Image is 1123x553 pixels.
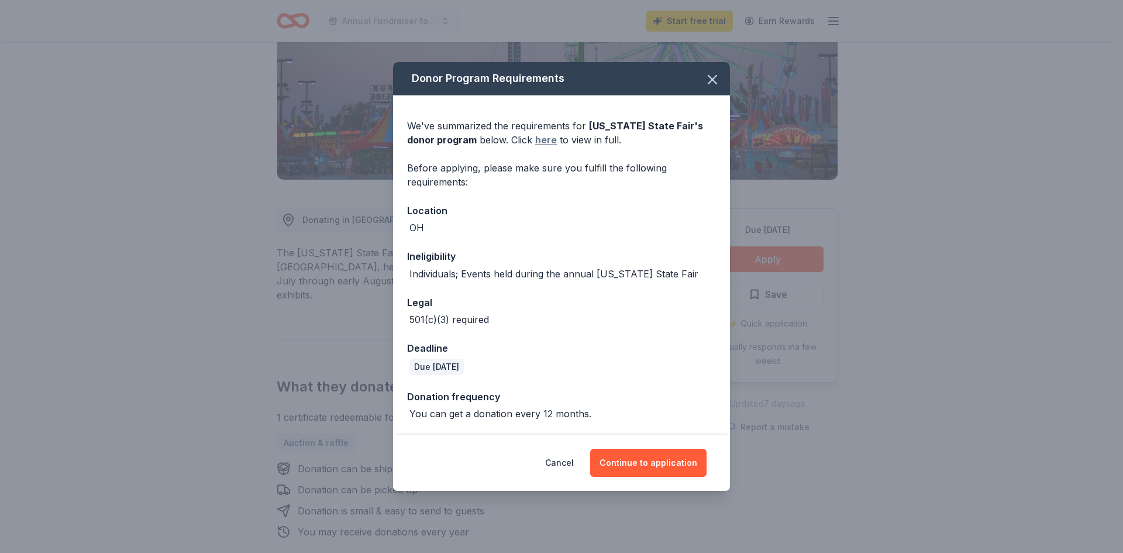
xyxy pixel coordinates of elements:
div: OH [409,221,424,235]
div: Deadline [407,341,716,356]
button: Continue to application [590,449,707,477]
div: You can get a donation every 12 months. [409,407,591,421]
div: Donation frequency [407,389,716,404]
div: We've summarized the requirements for below. Click to view in full. [407,119,716,147]
div: Legal [407,295,716,310]
div: Individuals; Events held during the annual [US_STATE] State Fair [409,267,698,281]
div: 501(c)(3) required [409,312,489,327]
a: here [535,133,557,147]
div: Due [DATE] [409,359,464,375]
div: Donor Program Requirements [393,62,730,95]
div: Before applying, please make sure you fulfill the following requirements: [407,161,716,189]
button: Cancel [545,449,574,477]
div: Ineligibility [407,249,716,264]
div: Location [407,203,716,218]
